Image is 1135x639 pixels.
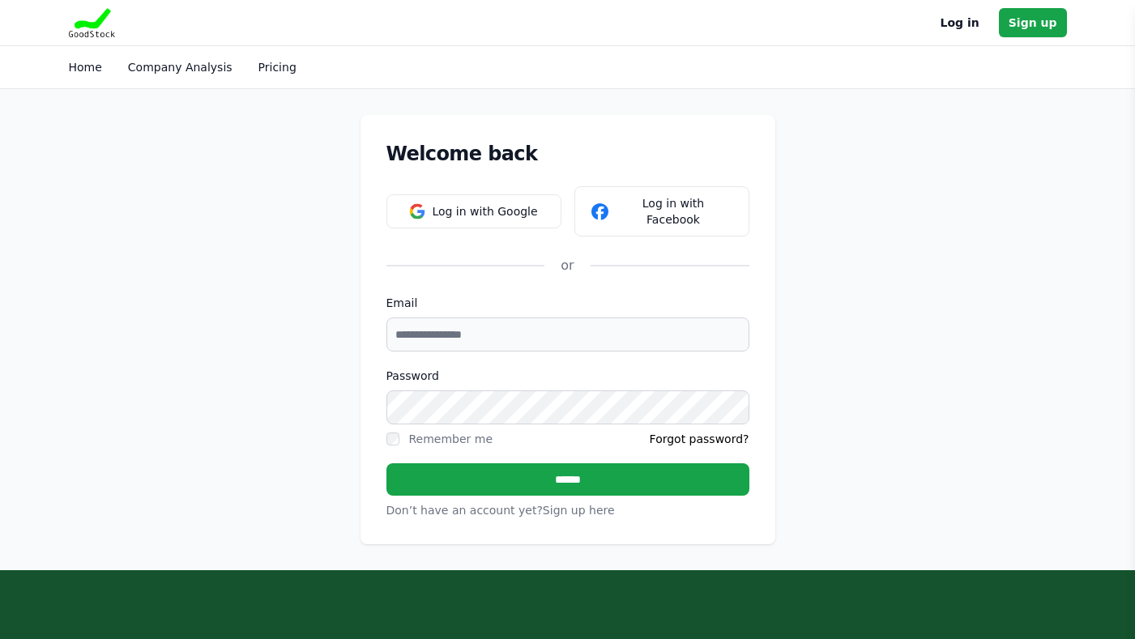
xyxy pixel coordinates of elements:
[386,502,749,518] p: Don’t have an account yet?
[574,186,749,236] button: Log in with Facebook
[386,141,749,167] h1: Welcome back
[69,61,102,74] a: Home
[386,295,749,311] label: Email
[650,431,749,447] a: Forgot password?
[128,61,233,74] a: Company Analysis
[69,8,116,37] img: Goodstock Logo
[999,8,1067,37] a: Sign up
[409,432,493,445] label: Remember me
[386,368,749,384] label: Password
[543,504,615,517] a: Sign up here
[258,61,297,74] a: Pricing
[386,194,561,228] button: Log in with Google
[941,13,979,32] a: Log in
[544,256,590,275] div: or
